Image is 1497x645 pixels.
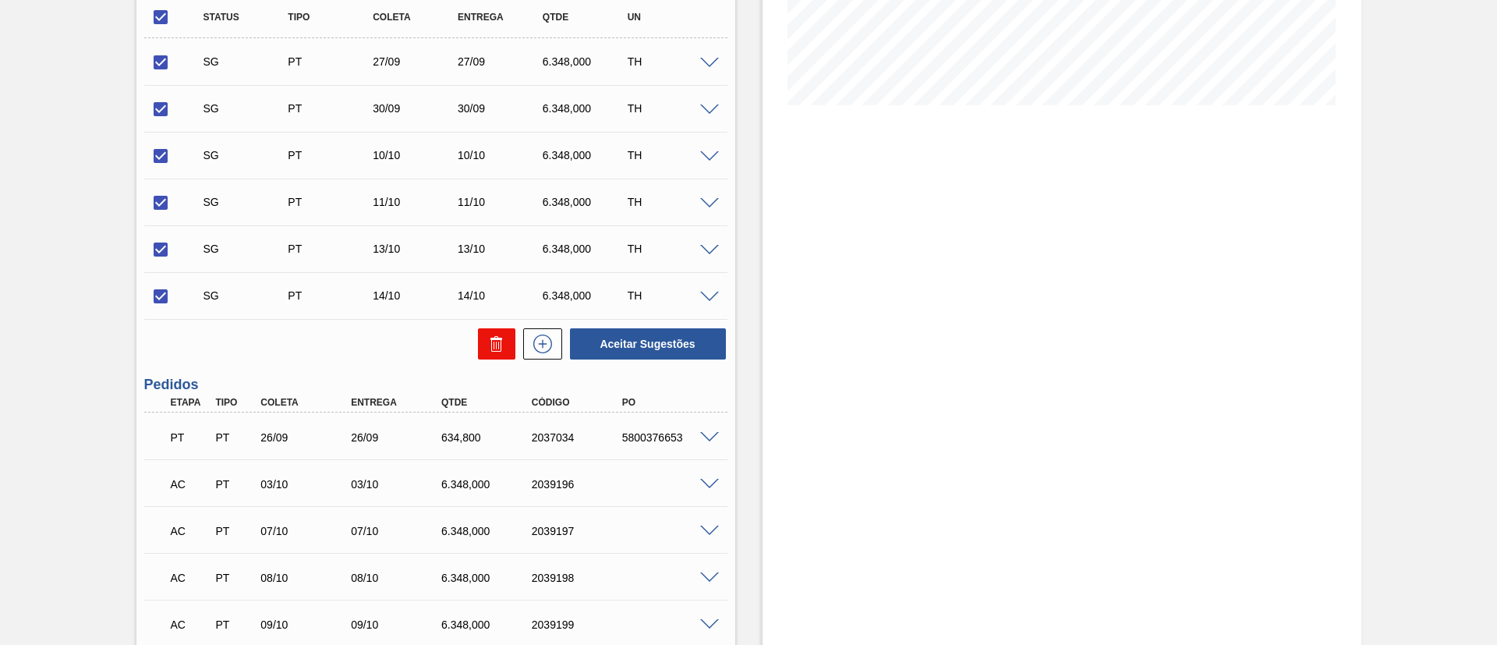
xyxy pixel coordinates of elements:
button: Aceitar Sugestões [570,328,726,360]
div: Status [200,12,294,23]
div: Pedido de Transferência [211,618,258,631]
div: 2039196 [528,478,629,491]
div: 6.348,000 [539,102,633,115]
div: 6.348,000 [539,55,633,68]
div: 14/10/2025 [454,289,548,302]
div: Qtde [437,397,539,408]
div: Etapa [167,397,214,408]
div: Aguardando Composição de Carga [167,514,214,548]
div: Pedido de Transferência [284,102,378,115]
div: 09/10/2025 [257,618,358,631]
div: Entrega [454,12,548,23]
p: AC [171,478,210,491]
div: 5800376653 [618,431,720,444]
div: 03/10/2025 [347,478,448,491]
div: Sugestão Criada [200,243,294,255]
div: Pedido em Trânsito [167,420,214,455]
div: Sugestão Criada [200,102,294,115]
div: Aceitar Sugestões [562,327,727,361]
div: 26/09/2025 [347,431,448,444]
div: Pedido de Transferência [284,55,378,68]
div: 6.348,000 [437,478,539,491]
div: Aguardando Composição de Carga [167,561,214,595]
div: 10/10/2025 [369,149,463,161]
p: AC [171,572,210,584]
div: Excluir Sugestões [470,328,515,360]
div: Pedido de Transferência [211,572,258,584]
div: 2039199 [528,618,629,631]
div: 13/10/2025 [454,243,548,255]
div: Sugestão Criada [200,55,294,68]
div: Entrega [347,397,448,408]
div: Pedido de Transferência [284,289,378,302]
div: Pedido de Transferência [284,243,378,255]
div: Tipo [211,397,258,408]
div: 07/10/2025 [257,525,358,537]
div: 6.348,000 [539,196,633,208]
div: 08/10/2025 [257,572,358,584]
div: PO [618,397,720,408]
div: 30/09/2025 [454,102,548,115]
div: 14/10/2025 [369,289,463,302]
div: Sugestão Criada [200,149,294,161]
div: 13/10/2025 [369,243,463,255]
div: 2039198 [528,572,629,584]
div: TH [624,243,718,255]
div: 11/10/2025 [369,196,463,208]
div: Coleta [369,12,463,23]
div: TH [624,55,718,68]
div: Código [528,397,629,408]
div: Sugestão Criada [200,289,294,302]
p: AC [171,525,210,537]
div: Tipo [284,12,378,23]
h3: Pedidos [144,377,727,393]
div: Pedido de Transferência [211,478,258,491]
div: 6.348,000 [437,572,539,584]
div: 2039197 [528,525,629,537]
div: 6.348,000 [437,525,539,537]
div: 10/10/2025 [454,149,548,161]
div: 27/09/2025 [369,55,463,68]
div: UN [624,12,718,23]
p: AC [171,618,210,631]
div: Pedido de Transferência [284,196,378,208]
div: Aguardando Composição de Carga [167,467,214,501]
p: PT [171,431,210,444]
div: 6.348,000 [539,243,633,255]
div: TH [624,102,718,115]
div: 6.348,000 [437,618,539,631]
div: 634,800 [437,431,539,444]
div: 08/10/2025 [347,572,448,584]
div: Pedido de Transferência [211,525,258,537]
div: 11/10/2025 [454,196,548,208]
div: Coleta [257,397,358,408]
div: 2037034 [528,431,629,444]
div: TH [624,149,718,161]
div: 6.348,000 [539,149,633,161]
div: 09/10/2025 [347,618,448,631]
div: 27/09/2025 [454,55,548,68]
div: 07/10/2025 [347,525,448,537]
div: 30/09/2025 [369,102,463,115]
div: Pedido de Transferência [284,149,378,161]
div: Pedido de Transferência [211,431,258,444]
div: Nova sugestão [515,328,562,360]
div: 6.348,000 [539,289,633,302]
div: Qtde [539,12,633,23]
div: TH [624,289,718,302]
div: Sugestão Criada [200,196,294,208]
div: 03/10/2025 [257,478,358,491]
div: 26/09/2025 [257,431,358,444]
div: Aguardando Composição de Carga [167,608,214,642]
div: TH [624,196,718,208]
